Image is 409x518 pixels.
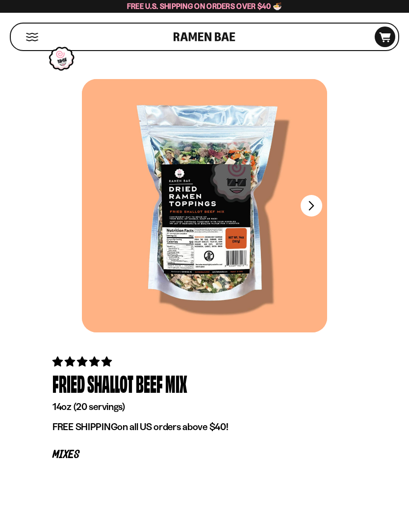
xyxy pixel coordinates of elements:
div: Shallot [87,369,133,398]
button: Mobile Menu Trigger [26,33,39,41]
div: Fried [52,369,85,398]
p: 14oz (20 servings) [52,401,357,413]
div: Mix [165,369,187,398]
div: Beef [136,369,163,398]
span: 4.83 stars [52,355,114,368]
button: Next [301,195,322,217]
p: on all US orders above $40! [52,421,357,433]
span: Free U.S. Shipping on Orders over $40 🍜 [127,1,282,11]
p: Mixes [52,450,357,460]
strong: FREE SHIPPING [52,421,117,433]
